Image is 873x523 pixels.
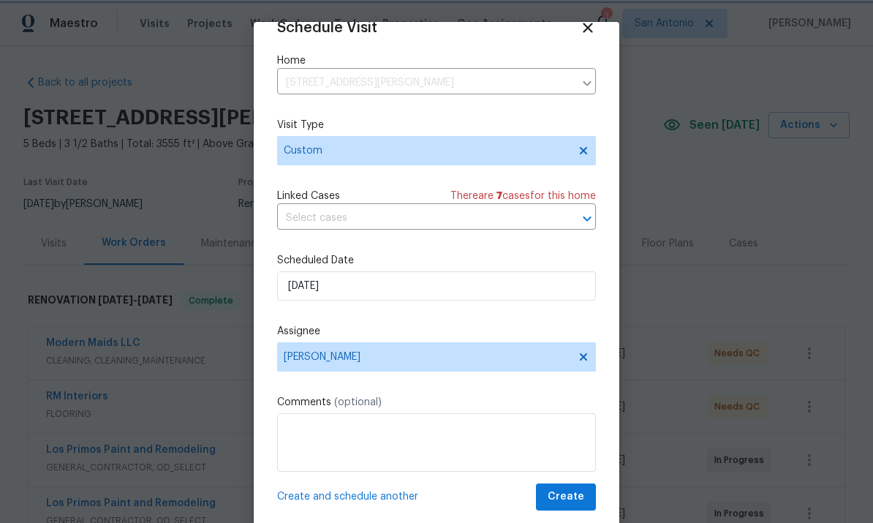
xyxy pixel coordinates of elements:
input: M/D/YYYY [277,271,596,301]
label: Scheduled Date [277,253,596,268]
input: Enter in an address [277,72,574,94]
span: Close [580,20,596,36]
label: Assignee [277,324,596,339]
button: Open [577,208,597,229]
span: 7 [496,191,502,201]
label: Comments [277,395,596,410]
button: Create [536,484,596,511]
span: Create [548,488,584,506]
span: Create and schedule another [277,489,418,504]
span: Custom [284,143,568,158]
span: There are case s for this home [450,189,596,203]
label: Home [277,53,596,68]
input: Select cases [277,207,555,230]
span: [PERSON_NAME] [284,351,570,363]
span: (optional) [334,397,382,407]
span: Schedule Visit [277,20,377,35]
label: Visit Type [277,118,596,132]
span: Linked Cases [277,189,340,203]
